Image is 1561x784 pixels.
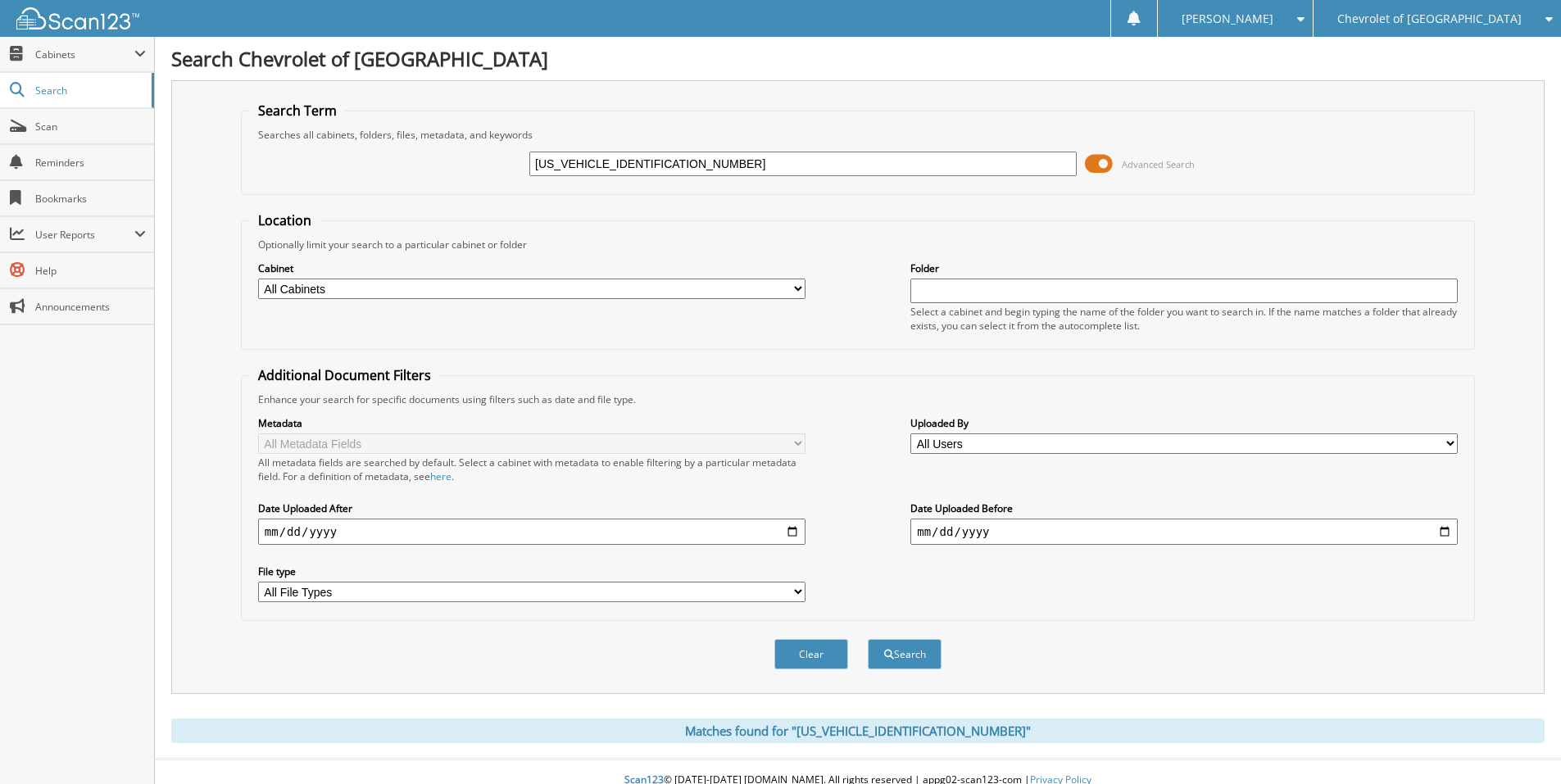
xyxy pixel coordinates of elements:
[258,519,805,545] input: start
[258,564,805,578] label: File type
[910,501,1458,515] label: Date Uploaded Before
[1122,158,1195,170] span: Advanced Search
[16,7,139,29] img: scan123-logo-white.svg
[258,261,805,275] label: Cabinet
[258,501,805,515] label: Date Uploaded After
[1182,14,1273,24] span: [PERSON_NAME]
[250,128,1466,142] div: Searches all cabinets, folders, files, metadata, and keywords
[258,416,805,430] label: Metadata
[35,84,143,97] span: Search
[35,300,146,314] span: Announcements
[35,120,146,134] span: Scan
[35,48,134,61] span: Cabinets
[1337,14,1522,24] span: Chevrolet of [GEOGRAPHIC_DATA]
[250,392,1466,406] div: Enhance your search for specific documents using filters such as date and file type.
[35,228,134,242] span: User Reports
[250,102,345,120] legend: Search Term
[35,264,146,278] span: Help
[910,261,1458,275] label: Folder
[910,416,1458,430] label: Uploaded By
[910,519,1458,545] input: end
[250,366,439,384] legend: Additional Document Filters
[774,639,848,669] button: Clear
[250,211,320,229] legend: Location
[250,238,1466,252] div: Optionally limit your search to a particular cabinet or folder
[910,305,1458,333] div: Select a cabinet and begin typing the name of the folder you want to search in. If the name match...
[35,156,146,170] span: Reminders
[171,718,1545,743] div: Matches found for "[US_VEHICLE_IDENTIFICATION_NUMBER]"
[171,45,1545,72] h1: Search Chevrolet of [GEOGRAPHIC_DATA]
[868,639,942,669] button: Search
[430,469,452,483] a: here
[258,455,805,483] div: All metadata fields are searched by default. Select a cabinet with metadata to enable filtering b...
[35,192,146,206] span: Bookmarks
